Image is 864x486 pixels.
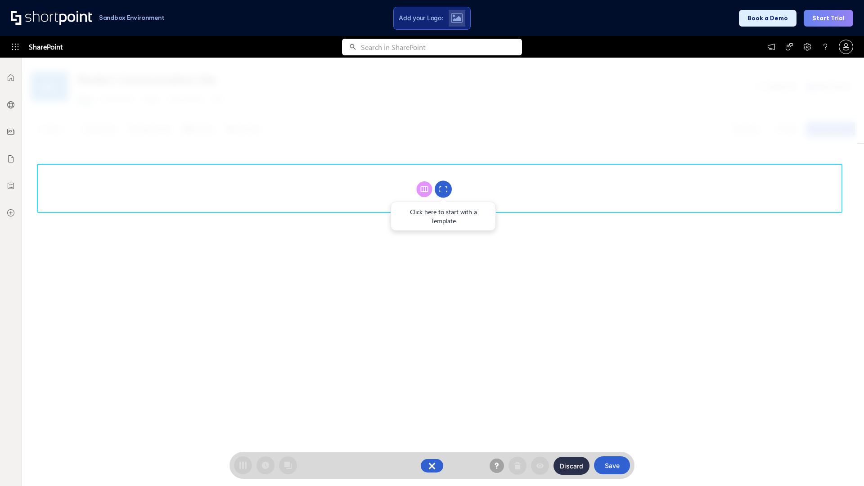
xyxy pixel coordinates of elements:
[399,14,443,22] span: Add your Logo:
[553,457,589,475] button: Discard
[99,15,165,20] h1: Sandbox Environment
[361,39,522,55] input: Search in SharePoint
[739,10,796,27] button: Book a Demo
[451,13,463,23] img: Upload logo
[819,443,864,486] iframe: Chat Widget
[594,456,630,474] button: Save
[29,36,63,58] span: SharePoint
[804,10,853,27] button: Start Trial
